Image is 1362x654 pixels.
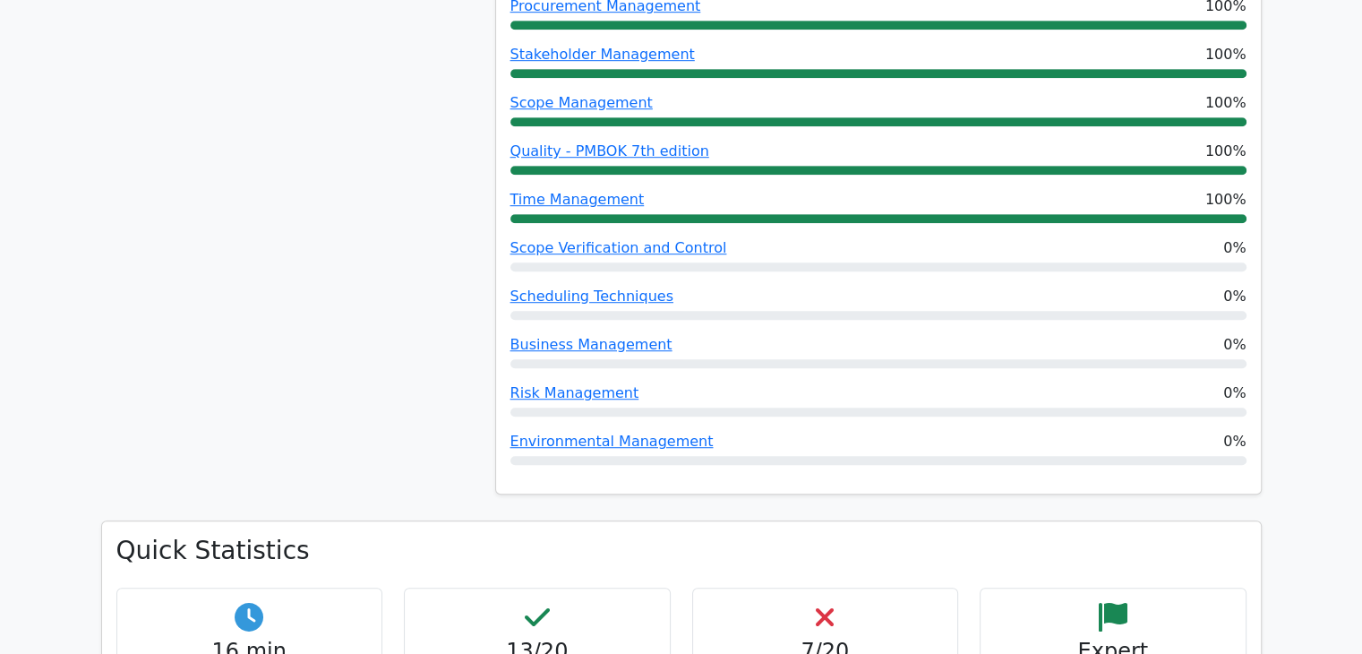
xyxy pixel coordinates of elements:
[116,536,1246,566] h3: Quick Statistics
[1223,237,1246,259] span: 0%
[510,384,639,401] a: Risk Management
[1205,92,1246,114] span: 100%
[510,239,727,256] a: Scope Verification and Control
[510,191,645,208] a: Time Management
[510,433,714,450] a: Environmental Management
[1223,431,1246,452] span: 0%
[1223,334,1246,356] span: 0%
[1223,383,1246,404] span: 0%
[510,288,673,305] a: Scheduling Techniques
[510,46,695,63] a: Stakeholder Management
[510,94,653,111] a: Scope Management
[1223,286,1246,307] span: 0%
[510,336,672,353] a: Business Management
[1205,44,1246,65] span: 100%
[510,142,709,159] a: Quality - PMBOK 7th edition
[1205,141,1246,162] span: 100%
[1205,189,1246,211] span: 100%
